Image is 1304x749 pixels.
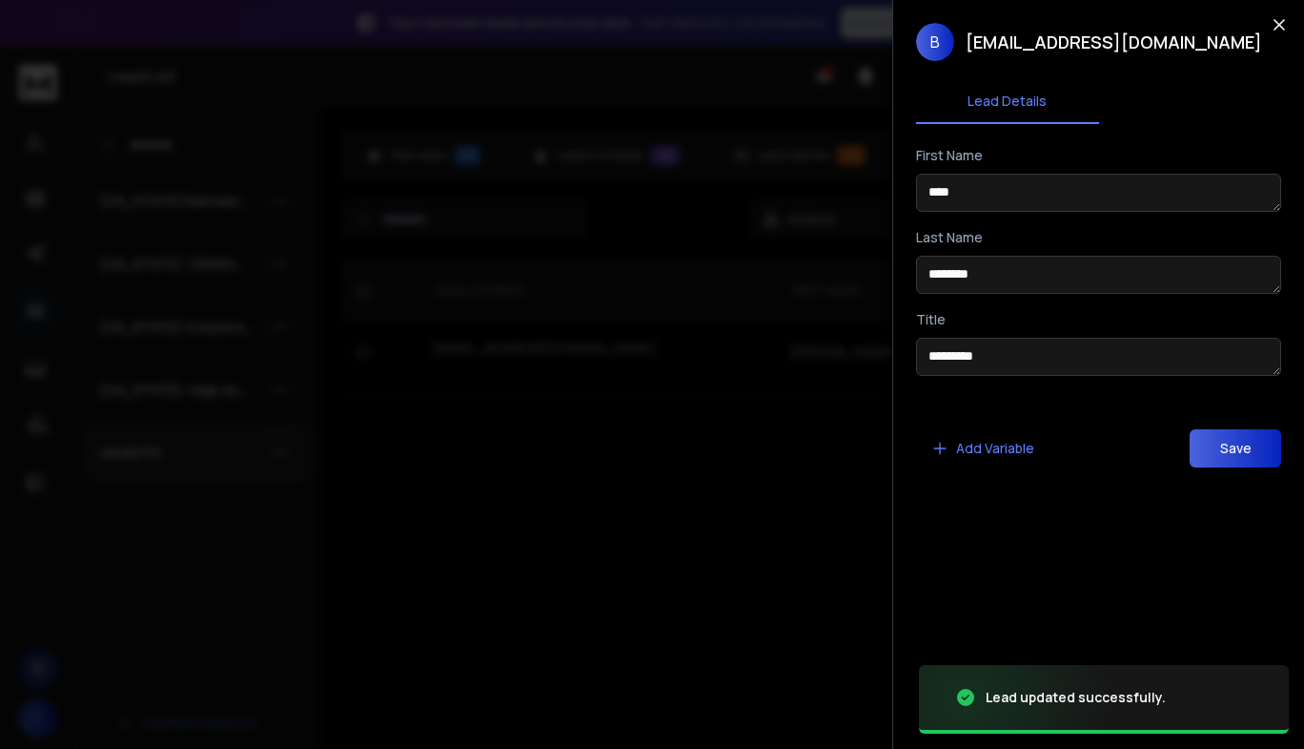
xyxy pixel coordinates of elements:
h1: [EMAIL_ADDRESS][DOMAIN_NAME] [966,29,1262,55]
label: Title [916,313,946,326]
button: Lead Details [916,80,1099,124]
button: Add Variable [916,429,1049,468]
label: First Name [916,149,983,162]
span: B [916,23,954,61]
button: Save [1190,429,1281,468]
div: Lead updated successfully. [986,688,1166,707]
label: Last Name [916,231,983,244]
